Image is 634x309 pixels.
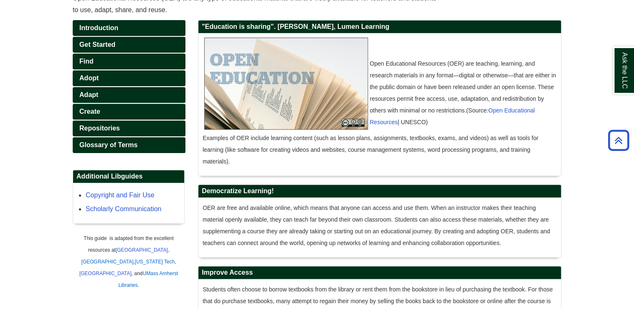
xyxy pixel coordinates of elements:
span: Repositories [79,125,120,132]
a: [GEOGRAPHIC_DATA] [81,259,134,265]
a: Scholarly Communication [86,205,161,212]
h2: Democratize Learning! [198,185,561,198]
span: Create [79,108,100,115]
span: . [137,282,139,288]
h2: Improve Access [198,266,561,279]
span: Find [79,58,94,65]
span: Get Started [79,41,115,48]
a: Back to Top [605,135,632,146]
h2: Additional Libguides [73,170,184,183]
a: Adopt [73,70,185,86]
a: Introduction [73,20,185,36]
a: [GEOGRAPHIC_DATA] [116,247,168,253]
span: OER are free and available online, which means that anyone can access and use them. When an instr... [203,204,550,246]
a: UMass Amherst Libraries [118,271,178,288]
span: Examples of OER include learning content (such as lesson plans, assignments, textbooks, exams, an... [203,135,538,165]
span: Adopt [79,74,99,82]
span: Open Educational Resources (OER) are teaching, learning, and research materials in any format—dig... [370,60,556,114]
span: Introduction [79,24,118,31]
a: Repositories [73,120,185,136]
a: [GEOGRAPHIC_DATA] [79,271,132,276]
a: Copyright and Fair Use [86,192,155,199]
h2: "Education is sharing". [PERSON_NAME], Lumen Learning [198,20,561,33]
span: This guide is adapted from the excellent resources at , , , , and [79,235,176,276]
span: Adapt [79,91,98,98]
a: Adapt [73,87,185,103]
a: Find [73,54,185,69]
a: Get Started [73,37,185,53]
a: Glossary of Terms [73,137,185,153]
a: [US_STATE] Tech [135,259,175,265]
span: Glossary of Terms [79,141,137,148]
a: Create [73,104,185,120]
